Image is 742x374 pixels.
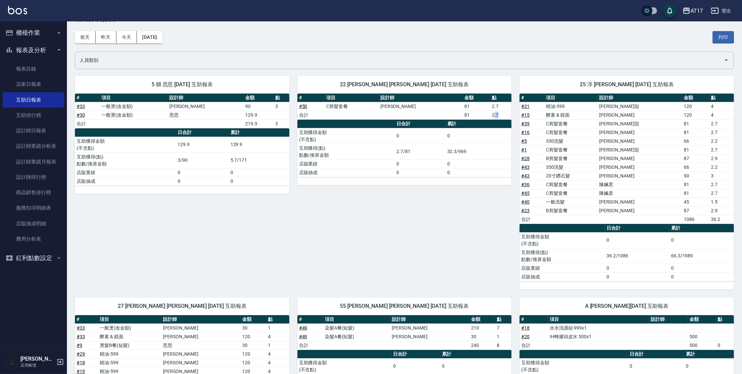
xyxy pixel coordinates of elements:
[520,315,548,324] th: #
[682,111,709,119] td: 120
[137,31,162,43] button: [DATE]
[297,144,395,159] td: 互助獲得(點) 點數/換算金額
[520,94,544,102] th: #
[597,111,682,119] td: [PERSON_NAME]
[323,332,390,341] td: 染髮A餐(短髮)
[390,315,470,324] th: 設計師
[495,332,512,341] td: 1
[266,341,289,350] td: 1
[544,154,597,163] td: B剪髮套餐
[682,128,709,137] td: 81
[521,130,530,135] a: #16
[597,171,682,180] td: [PERSON_NAME]
[176,168,228,177] td: 0
[682,180,709,189] td: 81
[521,173,530,178] a: #43
[299,325,307,331] a: #49
[490,94,512,102] th: 點
[297,120,512,177] table: a dense table
[709,189,734,198] td: 2.7
[274,94,289,102] th: 點
[168,102,244,111] td: [PERSON_NAME]
[379,102,463,111] td: [PERSON_NAME]
[440,350,512,359] th: 累計
[597,102,682,111] td: [PERSON_NAME]彣
[77,334,85,339] a: #33
[469,341,495,350] td: 240
[100,94,168,102] th: 項目
[682,154,709,163] td: 87
[669,272,734,281] td: 0
[391,350,440,359] th: 日合計
[305,303,504,309] span: 55 [PERSON_NAME] [PERSON_NAME] [DATE] 互助報表
[716,341,734,350] td: 0
[78,54,721,66] input: 人員名稱
[3,24,64,41] button: 櫃檯作業
[96,31,116,43] button: 昨天
[709,171,734,180] td: 3
[297,168,395,177] td: 店販抽成
[3,200,64,216] a: 服務扣項明細表
[75,94,289,128] table: a dense table
[544,111,597,119] td: 酵素 & 鏡面
[440,358,512,374] td: 0
[669,232,734,248] td: 0
[446,120,512,128] th: 累計
[548,332,649,341] td: IH蜂膠頭皮水 500x1
[244,111,274,119] td: 129.9
[521,334,530,339] a: #20
[229,128,289,137] th: 累計
[521,156,530,161] a: #28
[521,199,530,205] a: #40
[8,6,27,14] img: Logo
[544,180,597,189] td: C剪髮套餐
[274,119,289,128] td: 3
[20,362,55,368] p: 店用帳號
[229,177,289,185] td: 0
[305,81,504,88] span: 22 [PERSON_NAME] [PERSON_NAME] [DATE] 互助報表
[688,341,716,350] td: 500
[597,137,682,145] td: [PERSON_NAME]
[75,137,176,152] td: 互助獲得金額 (不含點)
[266,350,289,358] td: 4
[463,102,490,111] td: 81
[176,177,228,185] td: 0
[395,128,446,144] td: 0
[244,94,274,102] th: 金額
[75,168,176,177] td: 店販業績
[544,102,597,111] td: 精油-599
[98,315,161,324] th: 項目
[241,324,266,332] td: 30
[669,264,734,272] td: 0
[709,145,734,154] td: 2.7
[297,358,391,374] td: 互助獲得金額 (不含點)
[77,369,85,374] a: #19
[495,315,512,324] th: 點
[490,111,512,119] td: 2.7
[98,341,161,350] td: 燙髮B餐(短髮)
[297,128,395,144] td: 互助獲得金額 (不含點)
[669,224,734,233] th: 累計
[521,182,530,187] a: #36
[395,144,446,159] td: 2.7/81
[521,191,530,196] a: #45
[379,94,463,102] th: 設計師
[77,343,82,348] a: #9
[241,341,266,350] td: 30
[244,102,274,111] td: 90
[597,163,682,171] td: [PERSON_NAME]
[521,104,530,109] a: #31
[548,315,649,324] th: 項目
[682,145,709,154] td: 81
[544,145,597,154] td: C剪髮套餐
[469,315,495,324] th: 金額
[463,111,490,119] td: 81
[597,128,682,137] td: [PERSON_NAME]
[116,31,137,43] button: 今天
[75,315,98,324] th: #
[605,224,669,233] th: 日合計
[297,159,395,168] td: 店販業績
[3,108,64,123] a: 互助排行榜
[323,324,390,332] td: 染髮A餐(短髮)
[682,119,709,128] td: 81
